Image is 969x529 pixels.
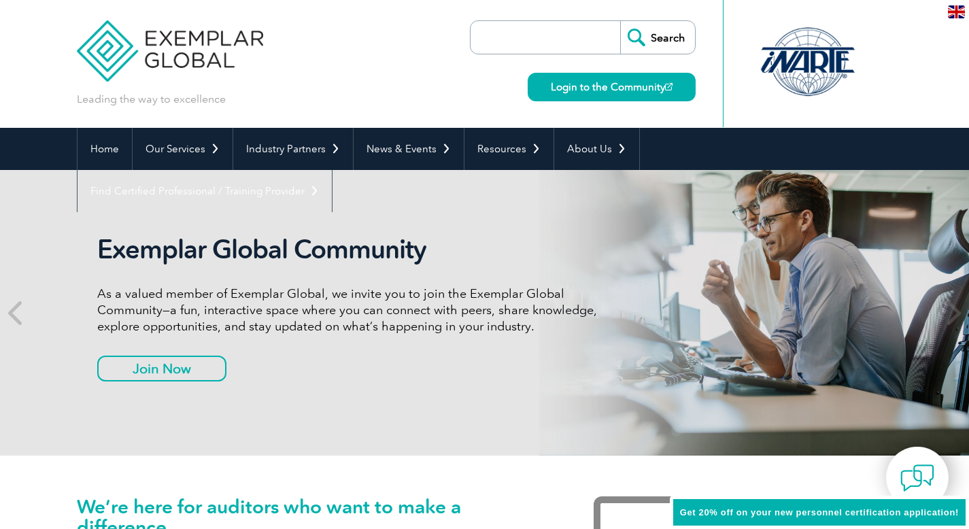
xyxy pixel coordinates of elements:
[78,170,332,212] a: Find Certified Professional / Training Provider
[464,128,554,170] a: Resources
[97,234,607,265] h2: Exemplar Global Community
[948,5,965,18] img: en
[620,21,695,54] input: Search
[78,128,132,170] a: Home
[665,83,673,90] img: open_square.png
[77,92,226,107] p: Leading the way to excellence
[554,128,639,170] a: About Us
[233,128,353,170] a: Industry Partners
[900,461,934,495] img: contact-chat.png
[97,356,226,381] a: Join Now
[97,286,607,335] p: As a valued member of Exemplar Global, we invite you to join the Exemplar Global Community—a fun,...
[133,128,233,170] a: Our Services
[354,128,464,170] a: News & Events
[528,73,696,101] a: Login to the Community
[680,507,959,517] span: Get 20% off on your new personnel certification application!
